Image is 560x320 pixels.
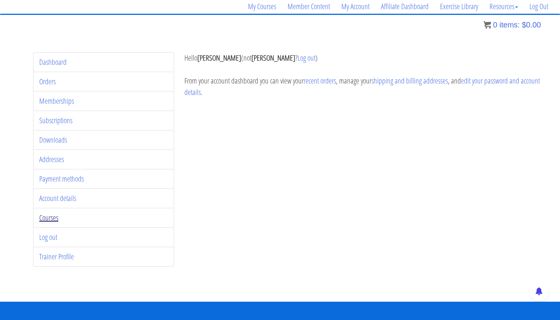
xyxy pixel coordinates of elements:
a: Addresses [39,154,64,164]
a: Trainer Profile [39,251,74,262]
a: Log out [298,53,315,63]
span: items: [499,21,520,29]
a: Log out [39,232,57,242]
a: Account details [39,193,76,203]
bdi: 0.00 [522,21,541,29]
a: shipping and billing addresses [371,76,448,86]
a: 0 items: $0.00 [483,21,541,29]
a: Payment methods [39,174,84,184]
p: Hello (not ? ) [184,52,545,64]
a: Dashboard [39,57,67,67]
a: Orders [39,76,56,87]
span: 0 [493,21,497,29]
img: icon11.png [483,21,491,29]
a: Subscriptions [39,115,72,125]
p: From your account dashboard you can view your , manage your , and . [184,75,545,98]
strong: [PERSON_NAME] [197,53,241,63]
strong: [PERSON_NAME] [251,53,295,63]
a: Downloads [39,135,67,145]
a: Courses [39,212,58,223]
a: recent orders [304,76,336,86]
span: $ [522,21,526,29]
a: Memberships [39,96,74,106]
